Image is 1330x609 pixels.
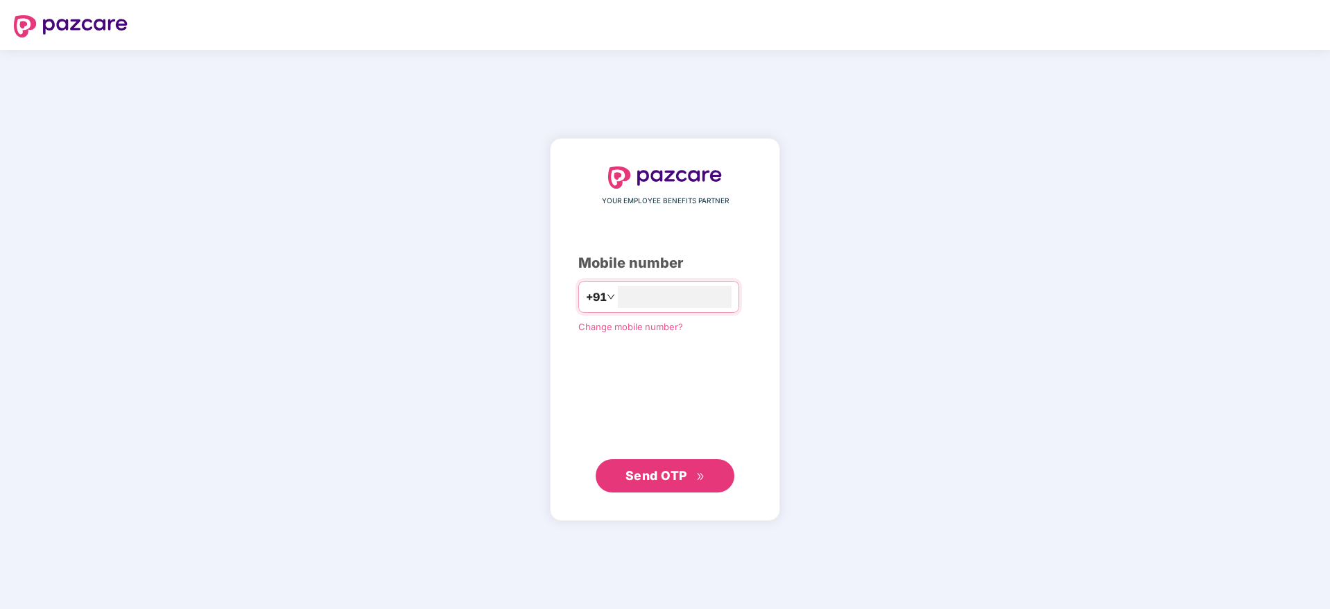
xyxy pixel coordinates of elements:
[596,459,734,492] button: Send OTPdouble-right
[14,15,128,37] img: logo
[578,321,683,332] a: Change mobile number?
[586,289,607,306] span: +91
[607,293,615,301] span: down
[608,166,722,189] img: logo
[625,468,687,483] span: Send OTP
[602,196,729,207] span: YOUR EMPLOYEE BENEFITS PARTNER
[696,472,705,481] span: double-right
[578,252,752,274] div: Mobile number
